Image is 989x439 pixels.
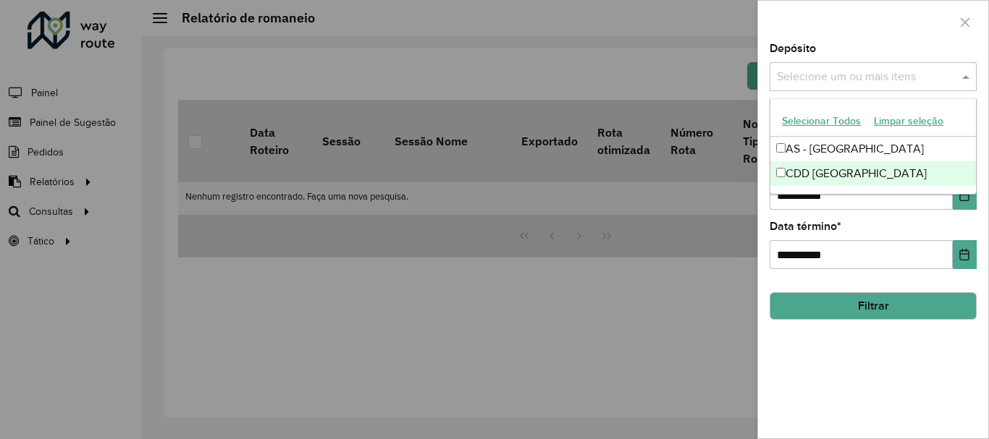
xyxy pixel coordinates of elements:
button: Limpar seleção [867,110,950,132]
ng-dropdown-panel: Options list [770,98,977,195]
label: Data término [770,218,841,235]
button: Choose Date [953,181,977,210]
label: Depósito [770,40,816,57]
button: Filtrar [770,292,977,320]
div: AS - [GEOGRAPHIC_DATA] [770,137,976,161]
button: Selecionar Todos [775,110,867,132]
div: CDD [GEOGRAPHIC_DATA] [770,161,976,186]
button: Choose Date [953,240,977,269]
